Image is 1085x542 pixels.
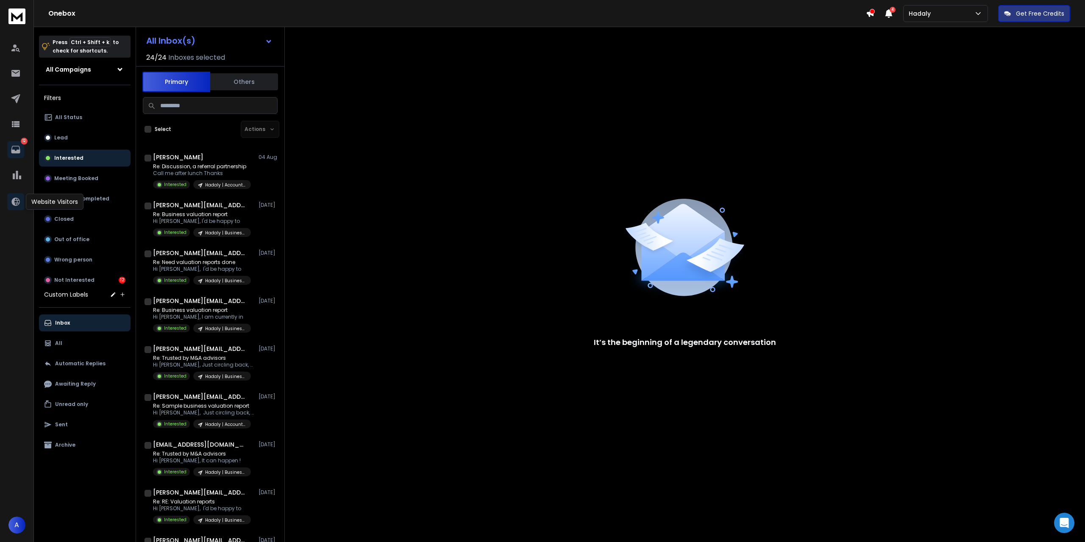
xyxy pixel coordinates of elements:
[164,229,186,236] p: Interested
[39,272,131,289] button: Not Interested12
[890,7,896,13] span: 4
[153,314,251,320] p: Hi [PERSON_NAME], I am currently in
[153,249,246,257] h1: [PERSON_NAME][EMAIL_ADDRESS][DOMAIN_NAME]
[259,489,278,496] p: [DATE]
[39,251,131,268] button: Wrong person
[594,336,776,348] p: It’s the beginning of a legendary conversation
[164,373,186,379] p: Interested
[164,421,186,427] p: Interested
[998,5,1070,22] button: Get Free Credits
[164,469,186,475] p: Interested
[259,297,278,304] p: [DATE]
[153,488,246,497] h1: [PERSON_NAME][EMAIL_ADDRESS][DOMAIN_NAME]
[54,236,89,243] p: Out of office
[153,211,251,218] p: Re: Business valuation report
[39,416,131,433] button: Sent
[153,170,251,177] p: Call me after lunch Thanks
[146,36,195,45] h1: All Inbox(s)
[153,409,255,416] p: Hi [PERSON_NAME], Just circling back, did
[259,250,278,256] p: [DATE]
[21,138,28,145] p: 12
[153,153,203,161] h1: [PERSON_NAME]
[70,37,111,47] span: Ctrl + Shift + k
[48,8,866,19] h1: Onebox
[164,517,186,523] p: Interested
[153,201,246,209] h1: [PERSON_NAME][EMAIL_ADDRESS][DOMAIN_NAME]
[909,9,934,18] p: Hadaly
[39,314,131,331] button: Inbox
[55,114,82,121] p: All Status
[1054,513,1074,533] div: Open Intercom Messenger
[39,436,131,453] button: Archive
[153,505,251,512] p: Hi [PERSON_NAME], I'd be happy to
[259,154,278,161] p: 04 Aug
[39,129,131,146] button: Lead
[153,392,246,401] h1: [PERSON_NAME][EMAIL_ADDRESS][DOMAIN_NAME]
[55,421,68,428] p: Sent
[164,181,186,188] p: Interested
[8,8,25,24] img: logo
[54,256,92,263] p: Wrong person
[164,277,186,284] p: Interested
[39,61,131,78] button: All Campaigns
[205,182,246,188] p: Hadaly | Accounting
[153,266,251,272] p: Hi [PERSON_NAME], I'd be happy to
[46,65,91,74] h1: All Campaigns
[54,175,98,182] p: Meeting Booked
[210,72,278,91] button: Others
[55,360,106,367] p: Automatic Replies
[8,517,25,534] button: A
[153,361,255,368] p: Hi [PERSON_NAME], Just circling back, did
[153,498,251,505] p: Re: RE: Valuation reports
[54,216,74,222] p: Closed
[55,442,75,448] p: Archive
[205,278,246,284] p: Hadaly | Business Advisors and M&A
[259,345,278,352] p: [DATE]
[1016,9,1064,18] p: Get Free Credits
[205,373,246,380] p: Hadaly | Business Advisors and M&A
[142,72,210,92] button: Primary
[153,345,246,353] h1: [PERSON_NAME][EMAIL_ADDRESS][DOMAIN_NAME]
[153,440,246,449] h1: [EMAIL_ADDRESS][DOMAIN_NAME]
[39,335,131,352] button: All
[259,441,278,448] p: [DATE]
[153,403,255,409] p: Re: Sample business valuation report
[26,194,83,210] div: Website Visitors
[44,290,88,299] h3: Custom Labels
[39,190,131,207] button: Meeting Completed
[153,163,251,170] p: Re: Discussion, a referral partnership
[153,218,251,225] p: Hi [PERSON_NAME], I'd be happy to
[153,450,251,457] p: Re: Trusted by M&A advisors
[205,230,246,236] p: Hadaly | Business Advisors and M&A
[153,457,251,464] p: Hi [PERSON_NAME], It can happen !
[164,325,186,331] p: Interested
[119,277,125,284] div: 12
[39,150,131,167] button: Interested
[153,259,251,266] p: Re: Need valuation reports done
[55,340,62,347] p: All
[259,393,278,400] p: [DATE]
[155,126,171,133] label: Select
[39,170,131,187] button: Meeting Booked
[39,231,131,248] button: Out of office
[39,355,131,372] button: Automatic Replies
[153,307,251,314] p: Re: Business valuation report
[139,32,279,49] button: All Inbox(s)
[146,53,167,63] span: 24 / 24
[55,320,70,326] p: Inbox
[153,297,246,305] h1: [PERSON_NAME][EMAIL_ADDRESS][PERSON_NAME][DOMAIN_NAME]
[39,211,131,228] button: Closed
[39,109,131,126] button: All Status
[39,375,131,392] button: Awaiting Reply
[259,202,278,208] p: [DATE]
[54,155,83,161] p: Interested
[153,355,255,361] p: Re: Trusted by M&A advisors
[205,517,246,523] p: Hadaly | Business Advisors and M&A
[39,92,131,104] h3: Filters
[205,421,246,428] p: Hadaly | Accounting
[53,38,119,55] p: Press to check for shortcuts.
[39,396,131,413] button: Unread only
[7,141,24,158] a: 12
